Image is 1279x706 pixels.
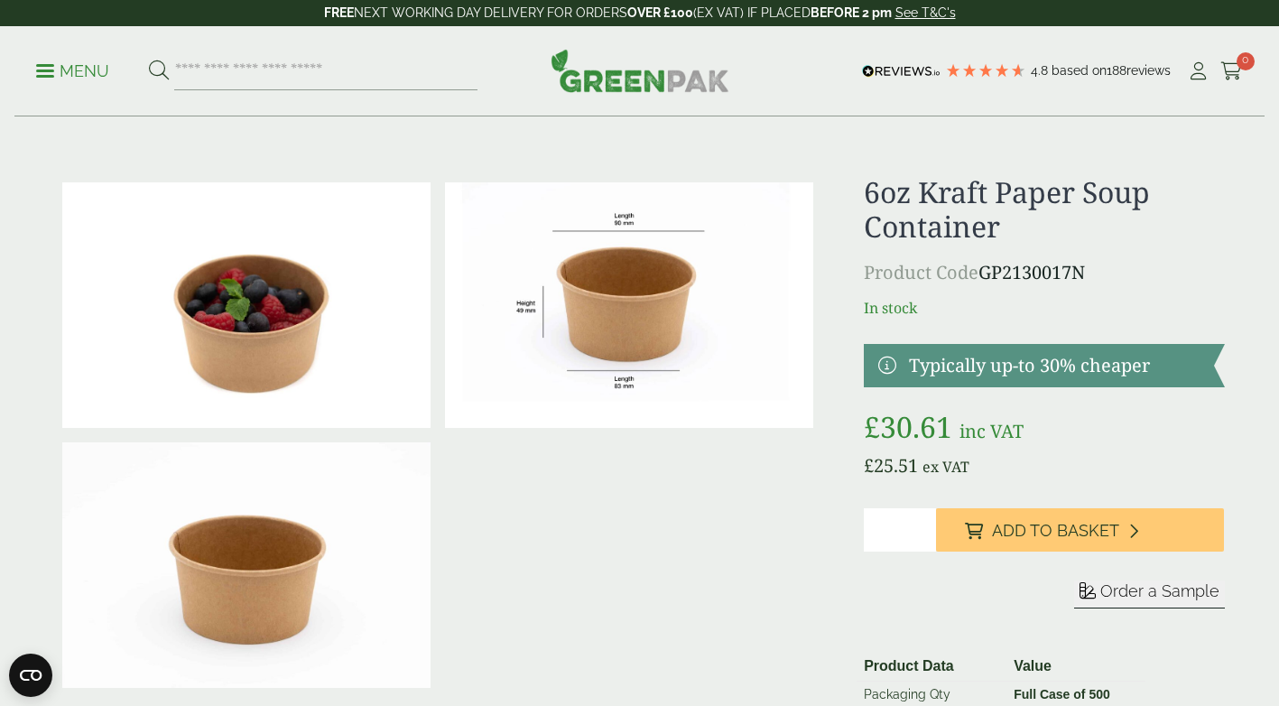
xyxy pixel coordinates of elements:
i: My Account [1187,62,1209,80]
p: In stock [864,297,1224,319]
img: Kraft 6oz With Berries [62,182,431,428]
div: 4.79 Stars [945,62,1026,79]
span: reviews [1126,63,1171,78]
span: Order a Sample [1100,581,1219,600]
button: Add to Basket [936,508,1224,552]
strong: FREE [324,5,354,20]
bdi: 25.51 [864,453,918,478]
span: Add to Basket [992,521,1119,541]
button: Open CMP widget [9,654,52,697]
span: ex VAT [922,457,969,477]
th: Product Data [857,652,1006,682]
img: KraftSoup [445,182,813,428]
span: 0 [1237,52,1255,70]
img: Kraft 6oz [62,442,431,688]
a: See T&C's [895,5,956,20]
span: £ [864,407,880,446]
button: Order a Sample [1074,581,1225,608]
span: £ [864,453,874,478]
i: Cart [1220,62,1243,80]
a: 0 [1220,58,1243,85]
p: Menu [36,60,109,82]
strong: BEFORE 2 pm [811,5,892,20]
bdi: 30.61 [864,407,952,446]
span: Based on [1052,63,1107,78]
p: GP2130017N [864,259,1224,286]
strong: OVER £100 [627,5,693,20]
strong: Full Case of 500 [1014,687,1110,701]
img: REVIEWS.io [862,65,941,78]
a: Menu [36,60,109,79]
span: Product Code [864,260,978,284]
th: Value [1006,652,1145,682]
img: GreenPak Supplies [551,49,729,92]
h1: 6oz Kraft Paper Soup Container [864,175,1224,245]
span: 4.8 [1031,63,1052,78]
span: 188 [1107,63,1126,78]
span: inc VAT [959,419,1024,443]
